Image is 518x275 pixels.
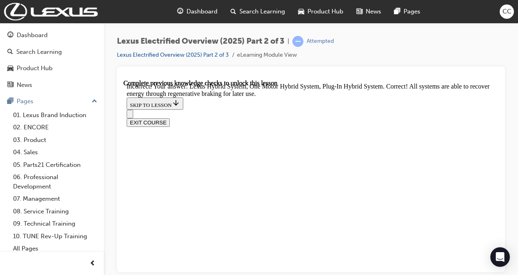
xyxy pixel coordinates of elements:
a: 10. TUNE Rev-Up Training [10,230,101,243]
div: Dashboard [17,31,48,40]
a: 06. Professional Development [10,171,101,193]
div: Product Hub [17,64,53,73]
button: Pages [3,94,101,109]
span: car-icon [298,7,304,17]
div: Pages [17,97,33,106]
button: CC [500,4,514,19]
div: News [17,80,32,90]
a: car-iconProduct Hub [292,3,350,20]
span: News [366,7,381,16]
span: prev-icon [90,259,96,269]
a: News [3,78,101,93]
button: Open navigation menu [3,30,10,39]
a: All Pages [10,242,101,255]
div: Incorrect. Your answer: Lexus Hybrid System, One Motor Hybrid System, Plug-In Hybrid System. Corr... [3,3,372,18]
a: Lexus Electrified Overview (2025) Part 2 of 3 [117,51,229,58]
button: EXIT COURSE [3,39,46,47]
span: car-icon [7,65,13,72]
span: CC [503,7,511,16]
span: | [288,37,289,46]
a: guage-iconDashboard [171,3,224,20]
span: Search Learning [239,7,285,16]
a: Search Learning [3,44,101,60]
a: Product Hub [3,61,101,76]
span: pages-icon [7,98,13,105]
span: up-icon [92,96,97,107]
span: pages-icon [394,7,400,17]
img: Trak [4,3,98,20]
a: 04. Sales [10,146,101,159]
a: 08. Service Training [10,205,101,218]
span: learningRecordVerb_ATTEMPT-icon [292,36,303,47]
a: search-iconSearch Learning [224,3,292,20]
a: Dashboard [3,28,101,43]
div: Search Learning [16,47,62,57]
span: search-icon [230,7,236,17]
span: news-icon [356,7,362,17]
span: news-icon [7,82,13,89]
span: guage-icon [177,7,183,17]
button: DashboardSearch LearningProduct HubNews [3,26,101,94]
a: 09. Technical Training [10,217,101,230]
a: 05. Parts21 Certification [10,159,101,171]
span: guage-icon [7,32,13,39]
a: pages-iconPages [388,3,427,20]
div: Attempted [307,38,334,45]
a: 07. Management [10,193,101,205]
div: Open Intercom Messenger [490,247,510,267]
span: Pages [404,7,420,16]
a: 02. ENCORE [10,121,101,134]
a: 01. Lexus Brand Induction [10,109,101,122]
li: eLearning Module View [237,51,297,60]
span: search-icon [7,49,13,56]
span: Product Hub [307,7,343,16]
a: 03. Product [10,134,101,146]
span: Dashboard [187,7,217,16]
span: Lexus Electrified Overview (2025) Part 2 of 3 [117,37,284,46]
a: news-iconNews [350,3,388,20]
button: SKIP TO LESSON [3,18,60,30]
